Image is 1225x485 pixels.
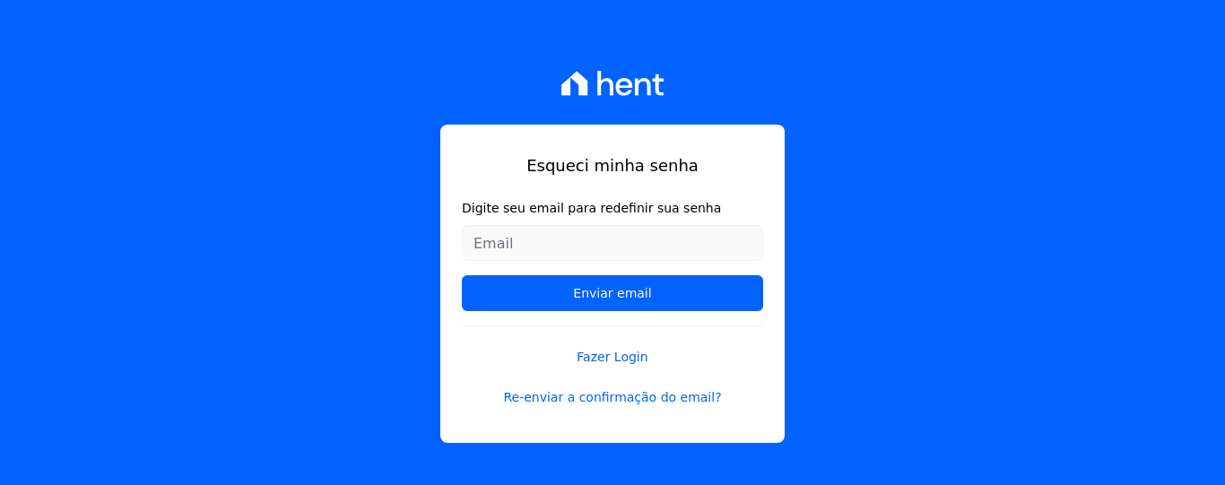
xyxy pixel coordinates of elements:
input: Enviar email [462,275,763,311]
a: Fazer Login [462,325,763,367]
label: Digite seu email para redefinir sua senha [462,199,763,218]
input: Email [462,225,763,261]
a: Re-enviar a confirmação do email? [462,388,763,407]
h1: Esqueci minha senha [462,153,763,178]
